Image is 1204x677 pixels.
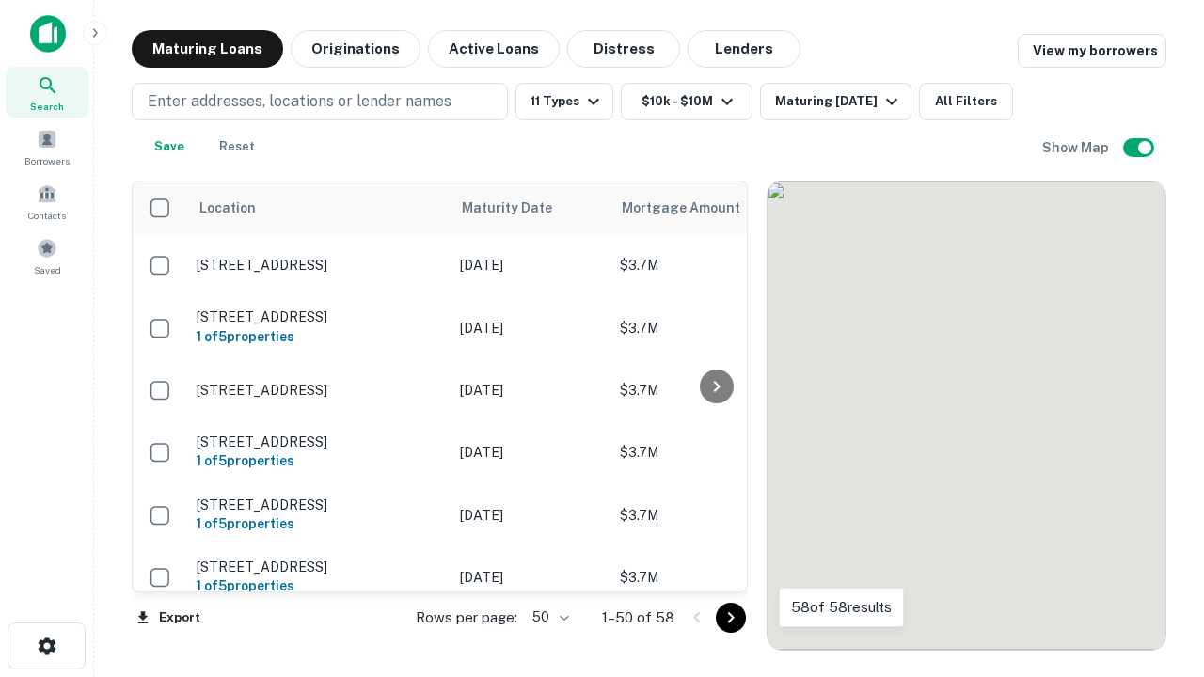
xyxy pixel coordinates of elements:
[30,15,66,53] img: capitalize-icon.png
[688,30,800,68] button: Lenders
[1110,466,1204,557] iframe: Chat Widget
[515,83,613,120] button: 11 Types
[207,128,267,165] button: Reset
[460,505,601,526] p: [DATE]
[197,559,441,575] p: [STREET_ADDRESS]
[919,83,1013,120] button: All Filters
[291,30,420,68] button: Originations
[620,442,808,463] p: $3.7M
[6,67,88,118] a: Search
[460,567,601,588] p: [DATE]
[1042,137,1112,158] h6: Show Map
[6,176,88,227] a: Contacts
[622,197,765,219] span: Mortgage Amount
[132,83,508,120] button: Enter addresses, locations or lender names
[28,208,66,223] span: Contacts
[620,567,808,588] p: $3.7M
[760,83,911,120] button: Maturing [DATE]
[775,90,903,113] div: Maturing [DATE]
[791,596,892,619] p: 58 of 58 results
[460,255,601,276] p: [DATE]
[6,121,88,172] a: Borrowers
[24,153,70,168] span: Borrowers
[132,604,205,632] button: Export
[620,505,808,526] p: $3.7M
[30,99,64,114] span: Search
[416,606,517,629] p: Rows per page:
[460,380,601,401] p: [DATE]
[621,83,752,120] button: $10k - $10M
[567,30,680,68] button: Distress
[620,318,808,338] p: $3.7M
[197,575,441,596] h6: 1 of 5 properties
[620,255,808,276] p: $3.7M
[525,604,572,631] div: 50
[462,197,577,219] span: Maturity Date
[148,90,451,113] p: Enter addresses, locations or lender names
[197,382,441,399] p: [STREET_ADDRESS]
[428,30,560,68] button: Active Loans
[460,318,601,338] p: [DATE]
[197,257,441,274] p: [STREET_ADDRESS]
[6,230,88,281] a: Saved
[197,433,441,450] p: [STREET_ADDRESS]
[197,450,441,471] h6: 1 of 5 properties
[132,30,283,68] button: Maturing Loans
[197,513,441,534] h6: 1 of 5 properties
[34,262,61,277] span: Saved
[187,181,451,234] th: Location
[197,326,441,347] h6: 1 of 5 properties
[197,496,441,513] p: [STREET_ADDRESS]
[198,197,256,219] span: Location
[620,380,808,401] p: $3.7M
[460,442,601,463] p: [DATE]
[716,603,746,633] button: Go to next page
[197,308,441,325] p: [STREET_ADDRESS]
[602,606,674,629] p: 1–50 of 58
[139,128,199,165] button: Save your search to get updates of matches that match your search criteria.
[610,181,817,234] th: Mortgage Amount
[768,181,1165,650] div: 0 0
[451,181,610,234] th: Maturity Date
[1018,34,1166,68] a: View my borrowers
